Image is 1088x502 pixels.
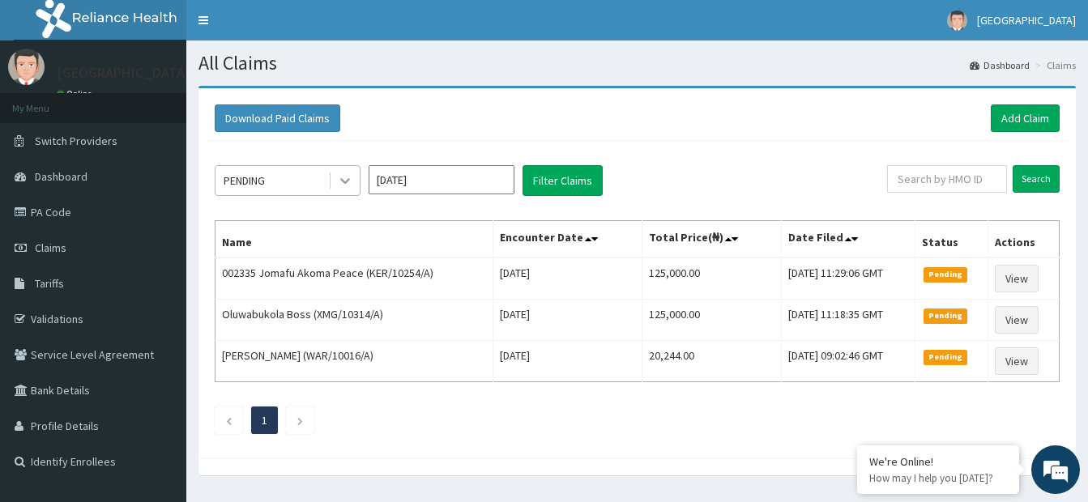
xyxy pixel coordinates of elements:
span: [GEOGRAPHIC_DATA] [977,13,1076,28]
span: Pending [924,267,968,282]
button: Download Paid Claims [215,104,340,132]
a: Dashboard [970,58,1030,72]
span: Pending [924,350,968,364]
th: Actions [988,221,1060,258]
td: 125,000.00 [642,257,781,300]
a: View [995,347,1039,375]
th: Status [915,221,988,258]
input: Search by HMO ID [887,165,1007,193]
td: 125,000.00 [642,300,781,341]
div: PENDING [224,172,265,189]
td: Oluwabukola Boss (XMG/10314/A) [215,300,493,341]
td: [DATE] 09:02:46 GMT [781,341,915,382]
td: 20,244.00 [642,341,781,382]
th: Encounter Date [493,221,642,258]
td: [DATE] [493,300,642,341]
a: View [995,306,1039,334]
a: Previous page [225,413,233,428]
span: Tariffs [35,276,64,291]
a: Next page [297,413,304,428]
td: [DATE] 11:29:06 GMT [781,257,915,300]
div: We're Online! [869,454,1007,469]
th: Total Price(₦) [642,221,781,258]
td: [DATE] [493,257,642,300]
span: Pending [924,308,968,323]
td: 002335 Jomafu Akoma Peace (KER/10254/A) [215,257,493,300]
td: [PERSON_NAME] (WAR/10016/A) [215,341,493,382]
td: [DATE] 11:18:35 GMT [781,300,915,341]
input: Select Month and Year [369,165,514,194]
p: How may I help you today? [869,471,1007,485]
li: Claims [1031,58,1076,72]
span: Claims [35,240,66,255]
td: [DATE] [493,341,642,382]
th: Name [215,221,493,258]
a: Online [57,88,96,100]
button: Filter Claims [523,165,603,196]
p: [GEOGRAPHIC_DATA] [57,66,190,80]
a: View [995,265,1039,292]
input: Search [1013,165,1060,193]
span: Switch Providers [35,134,117,148]
img: User Image [947,11,967,31]
span: Dashboard [35,169,87,184]
th: Date Filed [781,221,915,258]
a: Page 1 is your current page [262,413,267,428]
a: Add Claim [991,104,1060,132]
h1: All Claims [198,53,1076,74]
img: User Image [8,49,45,85]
